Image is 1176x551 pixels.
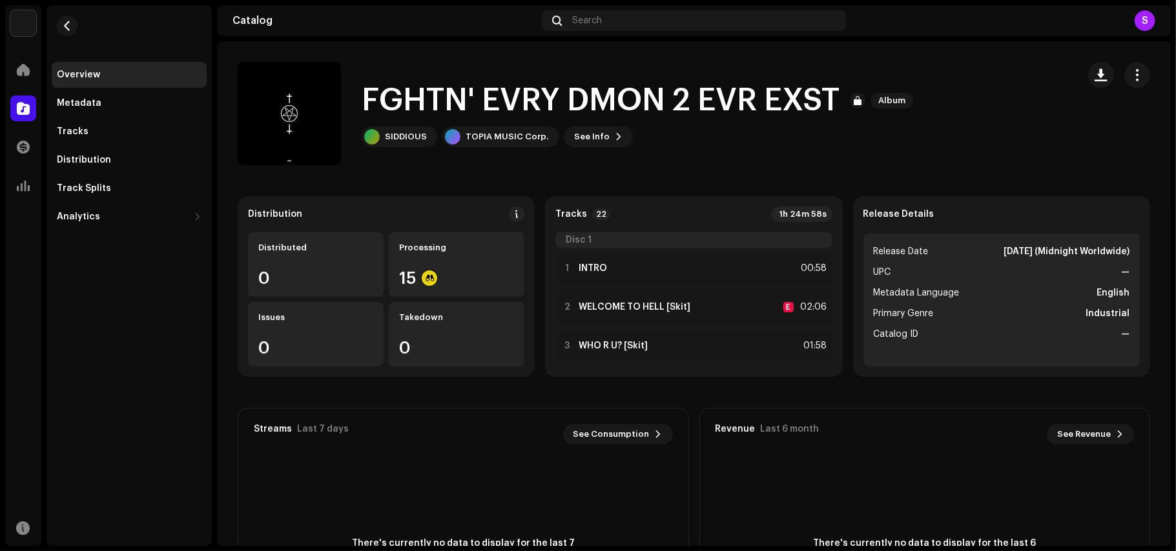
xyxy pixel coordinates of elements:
re-m-nav-item: Metadata [52,90,207,116]
re-m-nav-item: Tracks [52,119,207,145]
re-m-nav-item: Overview [52,62,207,88]
re-m-nav-dropdown: Analytics [52,204,207,230]
strong: Tracks [555,209,587,219]
button: See Revenue [1047,424,1134,445]
div: Catalog [232,15,537,26]
strong: WHO R U? [Skit] [579,341,648,351]
strong: Release Details [863,209,934,219]
div: Processing [399,243,514,253]
div: E [783,302,794,312]
span: Release Date [874,244,929,259]
div: Issues [258,312,373,323]
strong: WELCOME TO HELL [Skit] [579,302,690,312]
re-m-nav-item: Track Splits [52,175,207,201]
div: Distribution [248,209,302,219]
strong: Industrial [1086,306,1130,321]
strong: — [1121,265,1130,280]
span: See Info [574,124,610,150]
strong: INTRO [579,263,607,274]
span: Metadata Language [874,285,960,301]
button: See Info [564,126,633,147]
button: See Consumption [563,424,673,445]
div: Distributed [258,243,373,253]
div: 1h 24m 58s [772,206,832,222]
div: Distribution [57,155,111,165]
h1: FGHTN' EVRY DMON 2 EVR EXST [362,80,840,121]
div: Track Splits [57,183,111,194]
div: Last 7 days [297,424,349,434]
div: Streams [254,424,292,434]
div: Tracks [57,126,88,137]
p-badge: 22 [592,208,610,220]
div: Takedown [399,312,514,323]
div: TOPIA MUSIC Corp. [466,132,548,142]
span: See Consumption [573,421,650,447]
div: 02:06 [799,299,827,315]
div: Overview [57,70,100,80]
span: Album [871,93,913,108]
div: Analytics [57,212,100,222]
re-m-nav-item: Distribution [52,147,207,173]
strong: [DATE] (Midnight Worldwide) [1004,244,1130,259]
div: Metadata [57,98,101,108]
span: UPC [874,265,891,280]
div: Revenue [716,424,756,434]
img: 190830b2-3b53-4b0d-992c-d3620458de1d [10,10,36,36]
strong: English [1097,285,1130,301]
div: Disc 1 [555,232,832,248]
div: S [1135,10,1155,31]
div: Last 6 month [761,424,820,434]
span: Search [572,15,602,26]
span: Primary Genre [874,306,934,321]
div: SIDDIOUS [385,132,427,142]
span: See Revenue [1057,421,1111,447]
strong: — [1121,326,1130,342]
div: 00:58 [799,261,827,276]
div: 01:58 [799,338,827,354]
span: Catalog ID [874,326,919,342]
